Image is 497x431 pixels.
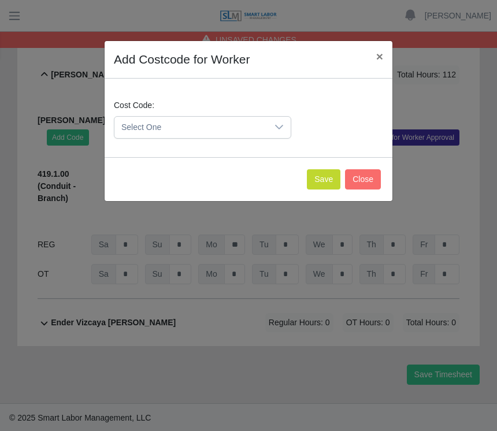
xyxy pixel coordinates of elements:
span: Select One [114,117,268,138]
button: Save [307,169,340,190]
span: × [376,50,383,63]
h4: Add Costcode for Worker [114,50,250,69]
button: Close [345,169,381,190]
label: Cost Code: [114,99,154,112]
button: Close [367,41,392,72]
